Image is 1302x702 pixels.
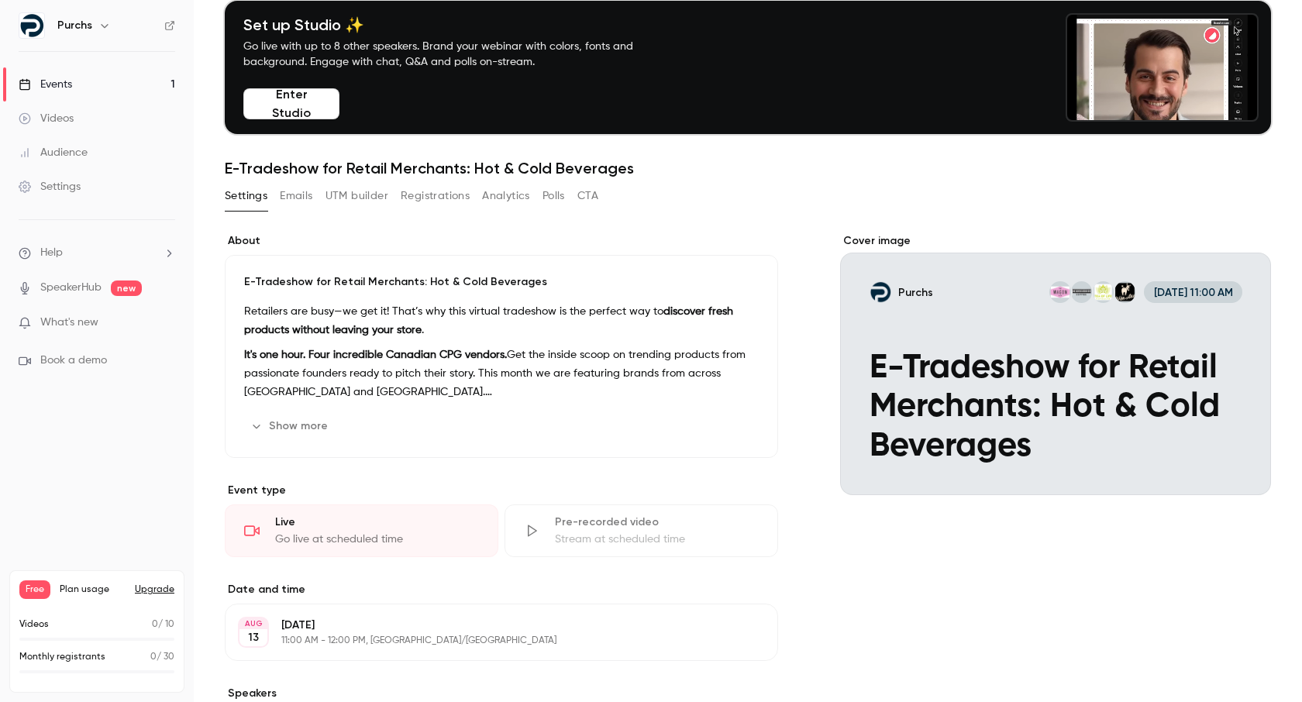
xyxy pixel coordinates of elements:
[555,532,759,547] div: Stream at scheduled time
[40,280,102,296] a: SpeakerHub
[840,233,1271,249] label: Cover image
[225,483,778,498] p: Event type
[19,650,105,664] p: Monthly registrants
[152,620,158,629] span: 0
[19,179,81,194] div: Settings
[225,582,778,597] label: Date and time
[40,353,107,369] span: Book a demo
[248,630,259,645] p: 13
[244,349,507,360] strong: It's one hour. Four incredible Canadian CPG vendors.
[225,233,778,249] label: About
[401,184,470,208] button: Registrations
[60,583,126,596] span: Plan usage
[542,184,565,208] button: Polls
[157,316,175,330] iframe: Noticeable Trigger
[280,184,312,208] button: Emails
[152,618,174,631] p: / 10
[150,650,174,664] p: / 30
[275,532,479,547] div: Go live at scheduled time
[150,652,157,662] span: 0
[40,315,98,331] span: What's new
[244,302,759,339] p: Retailers are busy—we get it! That’s why this virtual tradeshow is the perfect way to .
[19,618,49,631] p: Videos
[275,514,479,530] div: Live
[57,18,92,33] h6: Purchs
[243,39,670,70] p: Go live with up to 8 other speakers. Brand your webinar with colors, fonts and background. Engage...
[244,346,759,401] p: Get the inside scoop on trending products from passionate founders ready to pitch their story. Th...
[225,184,267,208] button: Settings
[225,504,498,557] div: LiveGo live at scheduled time
[111,280,142,296] span: new
[19,77,72,92] div: Events
[243,15,670,34] h4: Set up Studio ✨
[225,159,1271,177] h1: E-Tradeshow for Retail Merchants: Hot & Cold Beverages
[577,184,598,208] button: CTA
[482,184,530,208] button: Analytics
[281,618,696,633] p: [DATE]
[244,414,337,439] button: Show more
[19,145,88,160] div: Audience
[505,504,778,557] div: Pre-recorded videoStream at scheduled time
[281,635,696,647] p: 11:00 AM - 12:00 PM, [GEOGRAPHIC_DATA]/[GEOGRAPHIC_DATA]
[225,686,778,701] label: Speakers
[239,618,267,629] div: AUG
[40,245,63,261] span: Help
[243,88,339,119] button: Enter Studio
[244,274,759,290] p: E-Tradeshow for Retail Merchants: Hot & Cold Beverages
[325,184,388,208] button: UTM builder
[19,580,50,599] span: Free
[19,111,74,126] div: Videos
[19,13,44,38] img: Purchs
[840,233,1271,495] section: Cover image
[19,245,175,261] li: help-dropdown-opener
[135,583,174,596] button: Upgrade
[555,514,759,530] div: Pre-recorded video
